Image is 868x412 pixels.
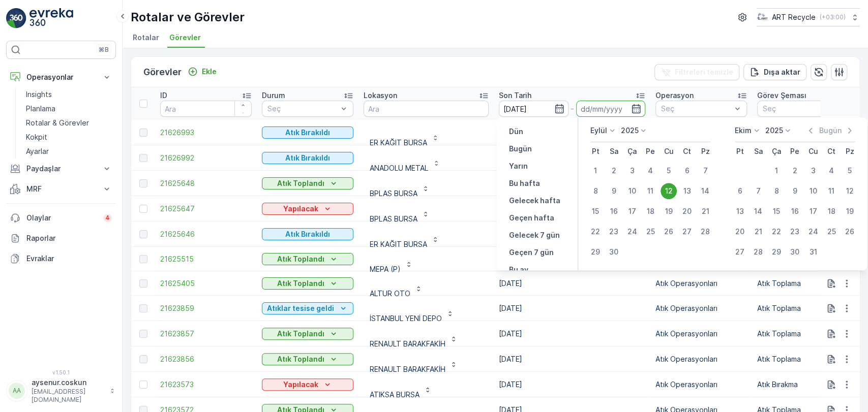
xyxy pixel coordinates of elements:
[655,379,747,390] p: Atık Operasyonları
[606,244,622,260] div: 30
[364,101,489,117] input: Ara
[262,203,353,215] button: Yapılacak
[654,64,739,80] button: Filtreleri temizle
[22,144,116,159] a: Ayarlar
[661,104,731,114] p: Seç
[160,379,252,390] a: 21623573
[757,8,860,26] button: ART Recycle(+03:00)
[370,138,427,148] p: ER KAĞIT BURSA
[842,203,858,219] div: 19
[655,354,747,364] p: Atık Operasyonları
[139,381,147,389] div: Toggle Row Selected
[509,196,560,206] p: Gelecek hafta
[99,46,109,54] p: ⌘B
[364,226,445,242] button: ER KAĞIT BURSA
[767,142,786,161] th: Çarşamba
[675,67,733,77] p: Filtreleri temizle
[26,213,97,223] p: Olaylar
[370,188,417,199] p: BPLAS BURSA
[262,328,353,340] button: Atık Toplandı
[787,244,803,260] div: 30
[160,303,252,313] a: 21623859
[26,146,49,156] p: Ayarlar
[160,204,252,214] a: 21625647
[160,229,252,239] a: 21625646
[262,126,353,139] button: Atık Bırakıldı
[841,142,859,161] th: Pazar
[26,72,96,82] p: Operasyonlar
[26,164,96,174] p: Paydaşlar
[732,183,748,199] div: 6
[606,163,622,179] div: 2
[505,177,544,189] button: Bu hafta
[364,376,438,393] button: ATIKSA BURSA
[505,195,564,207] button: Gelecek hafta
[370,239,427,249] p: ER KAĞIT BURSA
[499,101,568,117] input: dd/mm/yyyy
[505,264,532,276] button: Bu ay
[805,224,821,240] div: 24
[262,277,353,290] button: Atık Toplandı
[787,224,803,240] div: 23
[763,104,833,114] p: Seç
[277,354,324,364] p: Atık Toplandı
[370,390,420,400] p: ATIKSA BURSA
[768,224,785,240] div: 22
[133,33,159,43] span: Rotalar
[184,66,221,78] button: Ekle
[26,118,89,128] p: Rotalar & Görevler
[494,171,650,196] td: [DATE]
[509,247,554,258] p: Geçen 7 gün
[277,178,324,188] p: Atık Toplandı
[143,65,182,79] p: Görevler
[262,90,285,101] p: Durum
[277,329,324,339] p: Atık Toplandı
[765,125,783,136] p: 2025
[494,296,650,321] td: [DATE]
[26,89,52,100] p: Insights
[494,372,650,397] td: [DATE]
[805,163,821,179] div: 3
[655,329,747,339] p: Atık Operasyonları
[283,379,318,390] p: Yapılacak
[277,278,324,289] p: Atık Toplandı
[768,183,785,199] div: 8
[823,163,840,179] div: 4
[494,120,650,145] td: [DATE]
[139,279,147,288] div: Toggle Row Selected
[606,183,622,199] div: 9
[750,183,766,199] div: 7
[364,326,464,342] button: RENAULT BARAKFAKİH
[842,163,858,179] div: 5
[364,90,397,101] p: Lokasyon
[642,203,659,219] div: 18
[571,103,574,115] p: -
[364,275,429,292] button: ALTUR OTO
[660,142,678,161] th: Cuma
[750,244,766,260] div: 28
[787,163,803,179] div: 2
[590,125,607,136] p: Eylül
[606,224,622,240] div: 23
[757,12,768,23] img: image_23.png
[494,346,650,372] td: [DATE]
[22,102,116,116] a: Planlama
[509,265,528,275] p: Bu ay
[105,214,110,222] p: 4
[805,183,821,199] div: 10
[655,303,747,313] p: Atık Operasyonları
[624,183,640,199] div: 10
[139,154,147,162] div: Toggle Row Selected
[139,129,147,137] div: Toggle Row Selected
[160,90,167,101] p: ID
[605,142,623,161] th: Salı
[642,163,659,179] div: 4
[32,377,105,388] p: aysenur.coskun
[6,377,116,404] button: AAaysenur.coskun[EMAIL_ADDRESS][DOMAIN_NAME]
[202,67,217,77] p: Ekle
[262,152,353,164] button: Atık Bırakıldı
[505,212,558,224] button: Geçen hafta
[804,142,822,161] th: Cuma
